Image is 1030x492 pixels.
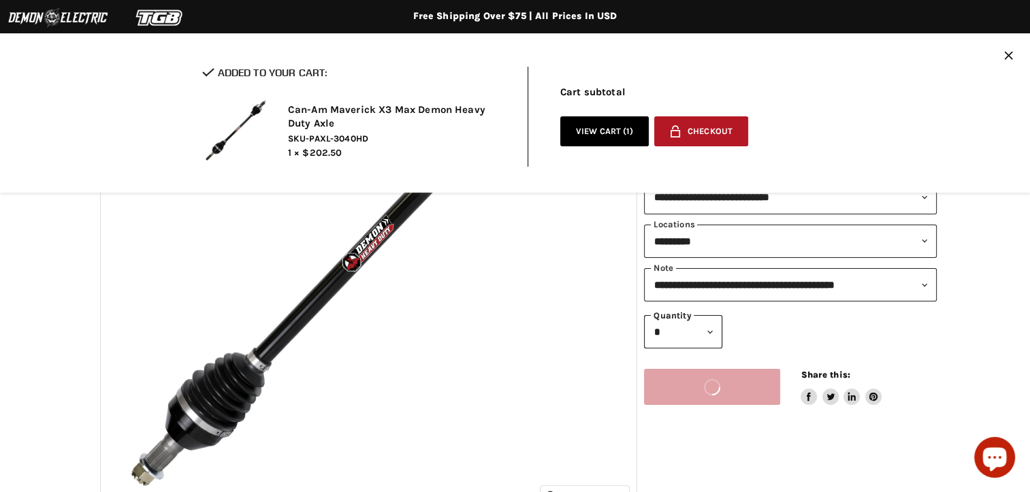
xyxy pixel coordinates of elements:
a: View cart (1) [560,116,649,147]
button: Close [1004,51,1013,63]
inbox-online-store-chat: Shopify online store chat [970,437,1019,481]
span: 1 [626,126,630,136]
h2: Can-Am Maverick X3 Max Demon Heavy Duty Axle [288,103,507,130]
select: Quantity [644,315,722,348]
span: 1 × [288,147,300,159]
span: Share this: [801,370,850,380]
span: Checkout [688,127,733,137]
aside: Share this: [801,369,882,405]
img: TGB Logo 2 [109,5,211,31]
form: cart checkout [649,116,748,152]
button: Checkout [654,116,748,147]
img: Can-Am Maverick X3 Max Demon Heavy Duty Axle [202,96,270,164]
span: Cart subtotal [560,86,626,98]
img: Demon Electric Logo 2 [7,5,109,31]
select: modal-name [644,180,937,214]
span: SKU-PAXL-3040HD [288,133,507,145]
select: keys [644,268,937,301]
h2: Added to your cart: [202,67,507,78]
select: keys [644,225,937,258]
span: $202.50 [302,147,342,159]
